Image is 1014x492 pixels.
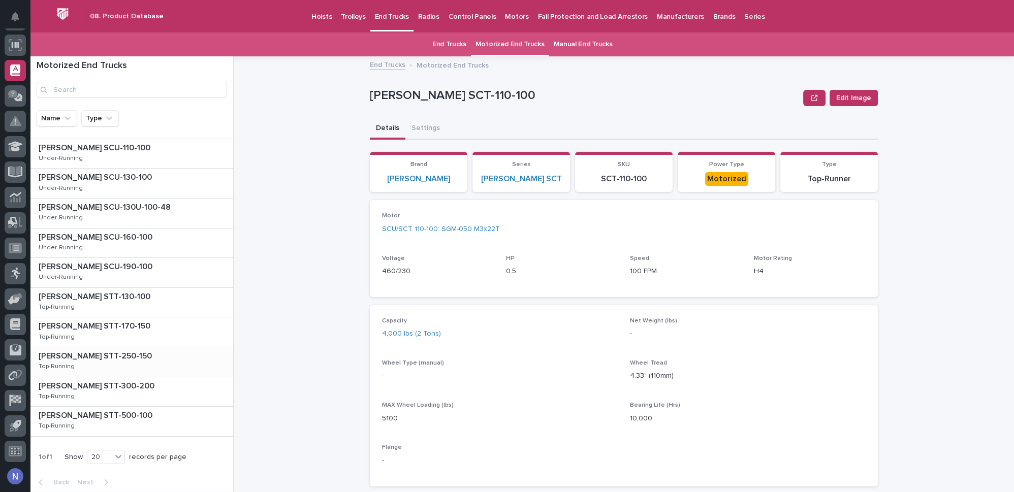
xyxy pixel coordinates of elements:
[39,393,75,400] p: Top-Running
[90,12,164,21] h2: 08. Product Database
[129,453,186,462] p: records per page
[5,6,26,27] button: Notifications
[370,118,405,140] button: Details
[39,290,152,302] p: [PERSON_NAME] STT-130-100
[37,82,227,98] input: Search
[630,329,866,339] p: -
[417,59,489,70] p: Motorized End Trucks
[382,213,400,219] span: Motor
[39,422,75,430] p: Top-Running
[630,318,677,324] span: Net Weight (lbs)
[506,266,618,277] p: 0.5
[618,161,630,168] span: SKU
[382,444,402,450] span: Flange
[39,409,154,420] p: [PERSON_NAME] STT-500-100
[754,266,866,277] p: H4
[553,32,612,56] a: Manual End Trucks
[822,161,837,168] span: Type
[630,266,742,277] p: 100 FPM
[39,185,83,192] p: Under-Running
[73,478,116,487] button: Next
[382,266,494,277] p: 460/230
[77,479,100,486] span: Next
[39,304,75,311] p: Top-Running
[630,360,667,366] span: Wheel Tread
[481,174,562,184] a: [PERSON_NAME] SCT
[786,174,872,184] p: Top-Runner
[30,377,233,407] a: [PERSON_NAME] STT-300-200[PERSON_NAME] STT-300-200 Top-Running
[410,161,427,168] span: Brand
[39,319,152,331] p: [PERSON_NAME] STT-170-150
[382,371,618,381] p: -
[382,455,618,466] p: -
[87,452,112,463] div: 20
[30,199,233,228] a: [PERSON_NAME] SCU-130U-100-48[PERSON_NAME] SCU-130U-100-48 Under-Running
[630,371,866,381] p: 4.33" (110mm)
[81,110,119,126] button: Type
[432,32,466,56] a: End Trucks
[512,161,531,168] span: Series
[382,224,500,235] a: SCU/SCT 110-100: SGM-050 M3x22T
[370,58,405,70] a: End Trucks
[405,118,446,140] button: Settings
[39,334,75,341] p: Top-Running
[39,274,83,281] p: Under-Running
[39,231,154,242] p: [PERSON_NAME] SCU-160-100
[37,60,227,72] h1: Motorized End Trucks
[39,379,156,391] p: [PERSON_NAME] STT-300-200
[754,255,792,261] span: Motor Rating
[30,407,233,437] a: [PERSON_NAME] STT-500-100[PERSON_NAME] STT-500-100 Top-Running
[39,363,75,370] p: Top-Running
[630,255,649,261] span: Speed
[382,255,405,261] span: Voltage
[30,228,233,258] a: [PERSON_NAME] SCU-160-100[PERSON_NAME] SCU-160-100 Under-Running
[506,255,515,261] span: HP
[30,347,233,377] a: [PERSON_NAME] STT-250-150[PERSON_NAME] STT-250-150 Top-Running
[30,478,73,487] button: Back
[630,413,866,424] p: 10,000
[382,318,407,324] span: Capacity
[30,317,233,347] a: [PERSON_NAME] STT-170-150[PERSON_NAME] STT-170-150 Top-Running
[39,201,173,212] p: [PERSON_NAME] SCU-130U-100-48
[581,174,667,184] p: SCT-110-100
[39,214,83,221] p: Under-Running
[705,172,748,186] div: Motorized
[39,244,83,251] p: Under-Running
[30,169,233,199] a: [PERSON_NAME] SCU-130-100[PERSON_NAME] SCU-130-100 Under-Running
[30,258,233,288] a: [PERSON_NAME] SCU-190-100[PERSON_NAME] SCU-190-100 Under-Running
[30,445,60,470] p: 1 of 1
[709,161,744,168] span: Power Type
[30,288,233,318] a: [PERSON_NAME] STT-130-100[PERSON_NAME] STT-130-100 Top-Running
[382,402,454,408] span: MAX Wheel Loading (lbs)
[382,413,618,424] p: 5100
[5,466,26,487] button: users-avatar
[382,360,444,366] span: Wheel Type (manual)
[53,5,72,23] img: Workspace Logo
[39,155,83,162] p: Under-Running
[37,110,77,126] button: Name
[830,90,878,106] button: Edit Image
[65,453,83,462] p: Show
[13,12,26,28] div: Notifications
[382,329,441,339] a: 4,000 lbs (2 Tons)
[630,402,680,408] span: Bearing Life (Hrs)
[30,139,233,169] a: [PERSON_NAME] SCU-110-100[PERSON_NAME] SCU-110-100 Under-Running
[39,260,154,272] p: [PERSON_NAME] SCU-190-100
[836,93,871,103] span: Edit Image
[39,141,152,153] p: [PERSON_NAME] SCU-110-100
[387,174,450,184] a: [PERSON_NAME]
[39,171,154,182] p: [PERSON_NAME] SCU-130-100
[370,88,799,103] p: [PERSON_NAME] SCT-110-100
[39,349,154,361] p: [PERSON_NAME] STT-250-150
[476,32,545,56] a: Motorized End Trucks
[47,479,69,486] span: Back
